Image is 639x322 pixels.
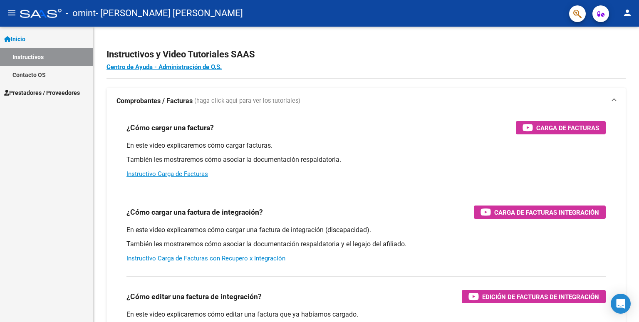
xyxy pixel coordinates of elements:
mat-icon: person [622,8,632,18]
mat-expansion-panel-header: Comprobantes / Facturas (haga click aquí para ver los tutoriales) [106,88,626,114]
mat-icon: menu [7,8,17,18]
p: En este video explicaremos cómo cargar una factura de integración (discapacidad). [126,225,606,235]
div: Open Intercom Messenger [611,294,631,314]
a: Centro de Ayuda - Administración de O.S. [106,63,222,71]
span: Carga de Facturas Integración [494,207,599,218]
a: Instructivo Carga de Facturas [126,170,208,178]
button: Carga de Facturas [516,121,606,134]
p: En este video explicaremos cómo cargar facturas. [126,141,606,150]
span: Edición de Facturas de integración [482,292,599,302]
h3: ¿Cómo cargar una factura? [126,122,214,134]
button: Carga de Facturas Integración [474,206,606,219]
span: Prestadores / Proveedores [4,88,80,97]
h3: ¿Cómo cargar una factura de integración? [126,206,263,218]
button: Edición de Facturas de integración [462,290,606,303]
span: Inicio [4,35,25,44]
p: En este video explicaremos cómo editar una factura que ya habíamos cargado. [126,310,606,319]
p: También les mostraremos cómo asociar la documentación respaldatoria y el legajo del afiliado. [126,240,606,249]
span: - omint [66,4,96,22]
p: También les mostraremos cómo asociar la documentación respaldatoria. [126,155,606,164]
span: Carga de Facturas [536,123,599,133]
span: (haga click aquí para ver los tutoriales) [194,97,300,106]
a: Instructivo Carga de Facturas con Recupero x Integración [126,255,285,262]
h3: ¿Cómo editar una factura de integración? [126,291,262,302]
strong: Comprobantes / Facturas [116,97,193,106]
span: - [PERSON_NAME] [PERSON_NAME] [96,4,243,22]
h2: Instructivos y Video Tutoriales SAAS [106,47,626,62]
